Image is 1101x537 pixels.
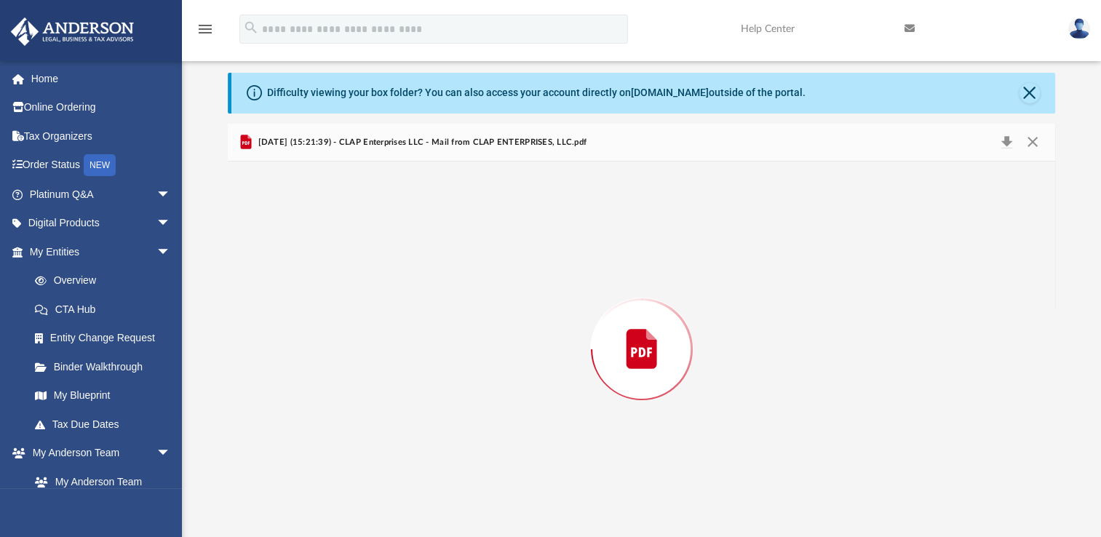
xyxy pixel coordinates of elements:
a: Platinum Q&Aarrow_drop_down [10,180,193,209]
i: search [243,20,259,36]
img: User Pic [1068,18,1090,39]
button: Download [993,132,1019,153]
div: NEW [84,154,116,176]
a: Home [10,64,193,93]
a: My Blueprint [20,381,186,410]
a: My Anderson Team [20,467,178,496]
span: arrow_drop_down [156,439,186,469]
a: [DOMAIN_NAME] [631,87,709,98]
a: Overview [20,266,193,295]
span: [DATE] (15:21:39) - CLAP Enterprises LLC - Mail from CLAP ENTERPRISES, LLC.pdf [255,136,587,149]
button: Close [1019,83,1040,103]
span: arrow_drop_down [156,237,186,267]
a: Entity Change Request [20,324,193,353]
a: CTA Hub [20,295,193,324]
a: My Entitiesarrow_drop_down [10,237,193,266]
a: Order StatusNEW [10,151,193,180]
a: My Anderson Teamarrow_drop_down [10,439,186,468]
button: Close [1019,132,1045,153]
a: Tax Organizers [10,122,193,151]
a: Tax Due Dates [20,410,193,439]
i: menu [196,20,214,38]
a: Online Ordering [10,93,193,122]
a: Binder Walkthrough [20,352,193,381]
div: Difficulty viewing your box folder? You can also access your account directly on outside of the p... [267,85,806,100]
img: Anderson Advisors Platinum Portal [7,17,138,46]
span: arrow_drop_down [156,180,186,210]
a: menu [196,28,214,38]
span: arrow_drop_down [156,209,186,239]
a: Digital Productsarrow_drop_down [10,209,193,238]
